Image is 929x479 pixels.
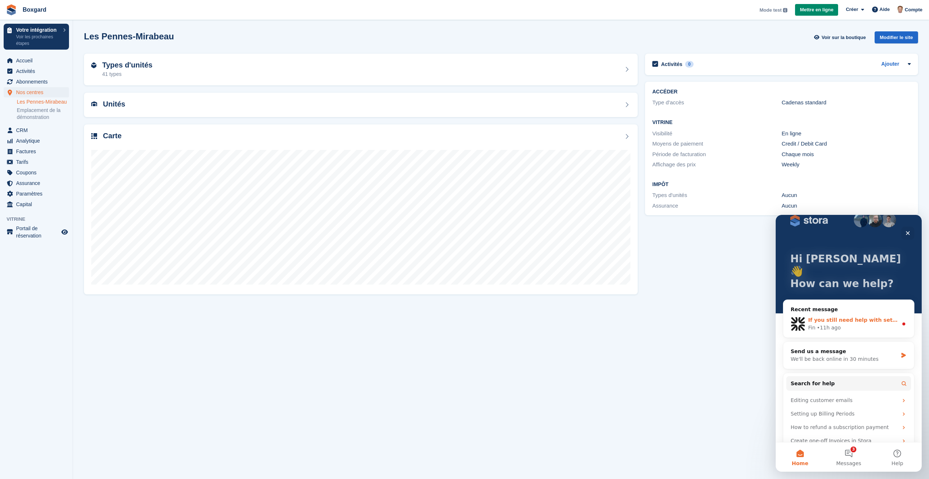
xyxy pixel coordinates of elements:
div: Affichage des prix [652,161,782,169]
span: Voir sur la boutique [822,34,866,41]
a: Carte [84,124,638,295]
h2: Activités [661,61,682,67]
a: Boxgard [20,4,49,16]
span: Accueil [16,55,60,66]
span: If you still need help with setting up Sensorberg or have any questions about the process, I’m he... [32,102,611,108]
p: Hi [PERSON_NAME] 👋 [15,38,131,63]
span: Abonnements [16,77,60,87]
h2: Unités [103,100,125,108]
span: Vitrine [7,216,73,223]
span: Nos centres [16,87,60,97]
img: Alban Mackay [897,6,904,13]
img: stora-icon-8386f47178a22dfd0bd8f6a31ec36ba5ce8667c1dd55bd0f319d3a0aa187defe.svg [6,4,17,15]
span: Coupons [16,167,60,178]
div: Fin [32,109,40,117]
div: Recent messageProfile image for FinIf you still need help with setting up Sensorberg or have any ... [7,85,139,123]
a: menu [4,167,69,178]
span: Analytique [16,136,60,146]
div: Type d'accès [652,98,782,107]
a: Modifier le site [875,31,918,46]
span: Activités [16,66,60,76]
div: Send us a message [15,133,122,140]
a: menu [4,146,69,157]
img: unit-type-icn-2b2737a686de81e16bb02015468b77c625bbabd49415b5ef34ead5e3b44a266d.svg [91,62,96,68]
h2: Vitrine [652,120,911,125]
div: We'll be back online in 30 minutes [15,140,122,148]
div: Moyens de paiement [652,140,782,148]
span: Capital [16,199,60,209]
a: menu [4,77,69,87]
a: menu [4,136,69,146]
h2: Les Pennes-Mirabeau [84,31,174,41]
div: Cadenas standard [782,98,911,107]
h2: Impôt [652,182,911,188]
div: How to refund a subscription payment [11,206,135,219]
a: Unités [84,93,638,117]
button: Messages [49,228,97,257]
div: Période de facturation [652,150,782,159]
div: How to refund a subscription payment [15,209,122,216]
a: Les Pennes-Mirabeau [17,98,69,105]
span: Créer [846,6,858,13]
span: Mettre en ligne [800,6,833,13]
div: Create one-off Invoices in Stora [15,222,122,230]
a: menu [4,157,69,167]
div: Setting up Billing Periods [11,192,135,206]
a: menu [4,125,69,135]
div: Types d'unités [652,191,782,200]
div: 0 [685,61,694,67]
span: Search for help [15,165,59,173]
span: Home [16,246,32,251]
a: menu [4,199,69,209]
div: • 11h ago [41,109,65,117]
div: Credit / Debit Card [782,140,911,148]
img: map-icn-33ee37083ee616e46c38cad1a60f524a97daa1e2b2c8c0bc3eb3415660979fc1.svg [91,133,97,139]
span: Help [116,246,127,251]
span: Tarifs [16,157,60,167]
a: Voir sur la boutique [813,31,869,43]
a: Boutique d'aperçu [60,228,69,236]
img: icon-info-grey-7440780725fd019a000dd9b08b2336e03edf1995a4989e88bcd33f0948082b44.svg [783,8,787,12]
iframe: Intercom live chat [776,215,922,472]
a: menu [4,189,69,199]
span: Mode test [760,7,782,14]
a: Emplacement de la démonstration [17,107,69,121]
a: menu [4,87,69,97]
img: unit-icn-7be61d7bf1b0ce9d3e12c5938cc71ed9869f7b940bace4675aadf7bd6d80202e.svg [91,101,97,107]
div: En ligne [782,130,911,138]
div: Profile image for FinIf you still need help with setting up Sensorberg or have any questions abou... [8,96,138,123]
div: Editing customer emails [15,182,122,189]
div: Close [126,12,139,25]
span: Factures [16,146,60,157]
div: Chaque mois [782,150,911,159]
p: Voir les prochaines étapes [16,34,59,47]
span: Aide [879,6,890,13]
div: Modifier le site [875,31,918,43]
div: Create one-off Invoices in Stora [11,219,135,233]
p: Votre intégration [16,27,59,32]
div: Recent message [15,91,131,98]
a: Ajouter [881,60,899,69]
div: Assurance [652,202,782,210]
a: Types d'unités 41 types [84,54,638,86]
img: Profile image for Fin [15,102,30,116]
span: Portail de réservation [16,225,60,239]
a: menu [4,178,69,188]
a: Mettre en ligne [795,4,838,16]
span: CRM [16,125,60,135]
button: Search for help [11,161,135,176]
span: Messages [61,246,86,251]
span: Compte [905,6,922,13]
h2: Carte [103,132,122,140]
a: Votre intégration Voir les prochaines étapes [4,24,69,50]
div: Editing customer emails [11,179,135,192]
button: Help [97,228,146,257]
div: Setting up Billing Periods [15,195,122,203]
h2: ACCÉDER [652,89,911,95]
a: menu [4,225,69,239]
div: Aucun [782,191,911,200]
div: Visibilité [652,130,782,138]
span: Assurance [16,178,60,188]
div: Aucun [782,202,911,210]
span: Paramètres [16,189,60,199]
